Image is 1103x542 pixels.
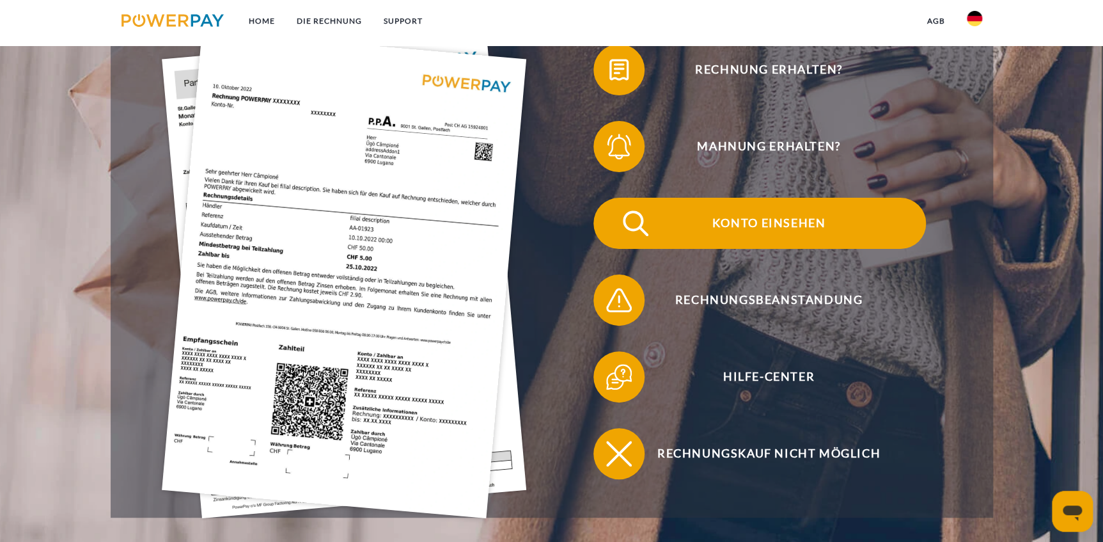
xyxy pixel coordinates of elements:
span: Hilfe-Center [612,351,925,403]
span: Konto einsehen [612,198,925,249]
img: logo-powerpay.svg [121,14,224,27]
img: qb_warning.svg [603,284,635,316]
button: Rechnungsbeanstandung [593,275,926,326]
img: qb_bill.svg [603,54,635,86]
button: Konto einsehen [593,198,926,249]
button: Rechnung erhalten? [593,44,926,95]
img: qb_help.svg [603,361,635,393]
iframe: Schaltfläche zum Öffnen des Messaging-Fensters [1052,491,1093,532]
span: Rechnung erhalten? [612,44,925,95]
a: Home [237,10,285,33]
button: Mahnung erhalten? [593,121,926,172]
img: qb_search.svg [620,207,652,239]
a: DIE RECHNUNG [285,10,372,33]
a: agb [916,10,956,33]
img: qb_close.svg [603,438,635,470]
button: Rechnungskauf nicht möglich [593,428,926,479]
img: qb_bell.svg [603,131,635,163]
a: SUPPORT [372,10,433,33]
span: Rechnungskauf nicht möglich [612,428,925,479]
span: Mahnung erhalten? [612,121,925,172]
span: Rechnungsbeanstandung [612,275,925,326]
img: single_invoice_powerpay_de.jpg [162,31,526,519]
button: Hilfe-Center [593,351,926,403]
img: de [967,11,982,26]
